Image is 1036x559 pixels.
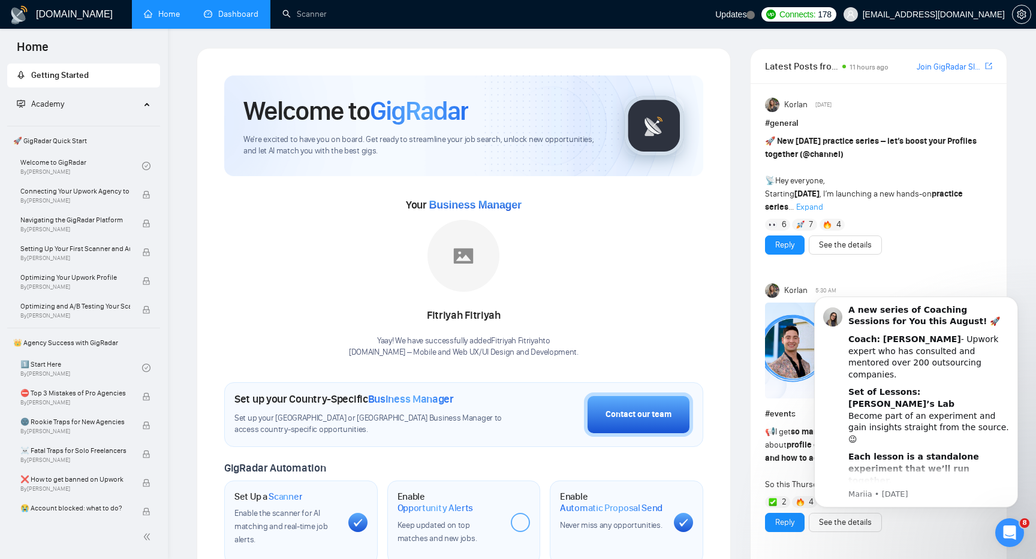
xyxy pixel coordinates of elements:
span: 6 [782,219,787,231]
span: lock [142,248,150,256]
span: setting [1013,10,1031,19]
span: check-circle [142,364,150,372]
span: lock [142,392,150,401]
span: check-circle [142,162,150,170]
span: By [PERSON_NAME] [20,514,130,521]
span: By [PERSON_NAME] [20,485,130,492]
p: [DOMAIN_NAME] – Mobile and Web UX/UI Design and Development . [349,347,579,358]
span: Academy [17,99,64,109]
h1: Set up your Country-Specific [234,392,454,406]
button: Reply [765,235,805,255]
iframe: Intercom live chat [995,518,1024,547]
span: Connecting Your Upwork Agency to GigRadar [20,185,130,197]
span: 👑 Agency Success with GigRadar [8,331,159,355]
span: I get from our community asking about So this Thursd... [765,427,980,489]
span: lock [142,306,150,314]
a: 1️⃣ Start HereBy[PERSON_NAME] [20,355,142,381]
span: lock [142,191,150,199]
span: Korlan [784,98,808,111]
span: By [PERSON_NAME] [20,457,130,464]
span: 11 hours ago [850,63,889,71]
iframe: Intercom notifications message [796,279,1036,527]
img: Korlan [765,283,779,298]
img: 🔥 [823,220,832,229]
span: ⛔ Top 3 Mistakes of Pro Agencies [20,387,130,399]
strong: so many requests [791,427,858,437]
span: By [PERSON_NAME] [20,283,130,291]
h1: Set Up a [234,491,302,503]
img: upwork-logo.png [766,10,776,19]
a: searchScanner [282,9,327,19]
span: Automatic Proposal Send [560,502,662,514]
span: Expand [796,202,823,212]
div: Fitriyah Fitriyah [349,306,579,326]
span: We're excited to have you on board. Get ready to streamline your job search, unlock new opportuni... [243,134,605,157]
span: By [PERSON_NAME] [20,399,130,406]
span: lock [142,421,150,430]
span: 🚀 GigRadar Quick Start [8,129,159,153]
img: 🚀 [796,220,805,229]
span: By [PERSON_NAME] [20,312,130,319]
span: 7 [809,219,813,231]
img: 👀 [769,220,777,229]
span: Keep updated on top matches and new jobs. [397,520,477,543]
span: lock [142,219,150,228]
span: lock [142,507,150,516]
span: 🌚 Rookie Traps for New Agencies [20,416,130,428]
span: By [PERSON_NAME] [20,428,130,435]
span: 2 [782,496,787,508]
span: Setting Up Your First Scanner and Auto-Bidder [20,243,130,255]
span: Academy [31,99,64,109]
span: ☠️ Fatal Traps for Solo Freelancers [20,445,130,457]
button: Contact our team [584,392,693,437]
span: GigRadar Automation [224,461,326,475]
img: Korlan [765,98,779,112]
span: Scanner [269,491,302,503]
img: placeholder.png [427,220,499,292]
span: Optimizing Your Upwork Profile [20,271,130,283]
a: See the details [819,238,872,252]
a: Welcome to GigRadarBy[PERSON_NAME] [20,153,142,179]
span: Enable the scanner for AI matching and real-time job alerts. [234,508,327,545]
span: 😭 Account blocked: what to do? [20,502,130,514]
img: logo [10,5,29,25]
span: rocket [17,71,25,79]
span: Optimizing and A/B Testing Your Scanner for Better Results [20,300,130,312]
a: dashboardDashboard [204,9,258,19]
span: Set up your [GEOGRAPHIC_DATA] or [GEOGRAPHIC_DATA] Business Manager to access country-specific op... [234,413,510,436]
span: Getting Started [31,70,89,80]
li: Getting Started [7,64,160,87]
h1: Enable [397,491,502,514]
a: See the details [819,516,872,529]
img: gigradar-logo.png [624,96,684,156]
span: Opportunity Alerts [397,502,474,514]
span: Business Manager [368,392,454,406]
button: Reply [765,513,805,532]
span: lock [142,277,150,285]
img: ✅ [769,498,777,506]
span: fund-projection-screen [17,99,25,108]
div: Contact our team [606,408,671,421]
span: 4 [836,219,841,231]
span: double-left [143,531,155,543]
span: export [985,61,992,71]
span: Your [406,198,522,211]
span: 🚀 [765,136,775,146]
img: F09A0G828LC-Nikola%20Kocheski.png [765,303,909,398]
span: Never miss any opportunities. [560,520,662,530]
span: @channel [803,149,841,159]
a: export [985,61,992,72]
a: homeHome [144,9,180,19]
a: Reply [775,516,794,529]
span: Korlan [784,284,808,297]
span: 178 [818,8,831,21]
a: Reply [775,238,794,252]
